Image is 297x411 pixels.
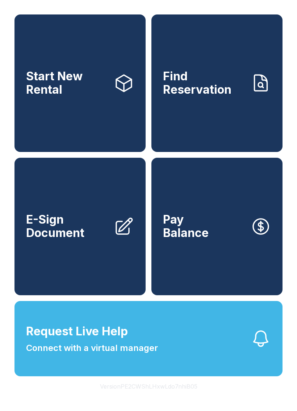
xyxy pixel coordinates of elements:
span: Connect with a virtual manager [26,342,158,355]
span: Request Live Help [26,323,128,340]
a: Find Reservation [151,14,283,152]
button: Request Live HelpConnect with a virtual manager [14,301,283,376]
a: E-Sign Document [14,158,146,295]
a: PayBalance [151,158,283,295]
button: VersionPE2CWShLHxwLdo7nhiB05 [94,376,203,397]
span: Start New Rental [26,70,108,96]
a: Start New Rental [14,14,146,152]
span: Find Reservation [163,70,245,96]
span: E-Sign Document [26,213,108,240]
span: Pay Balance [163,213,209,240]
